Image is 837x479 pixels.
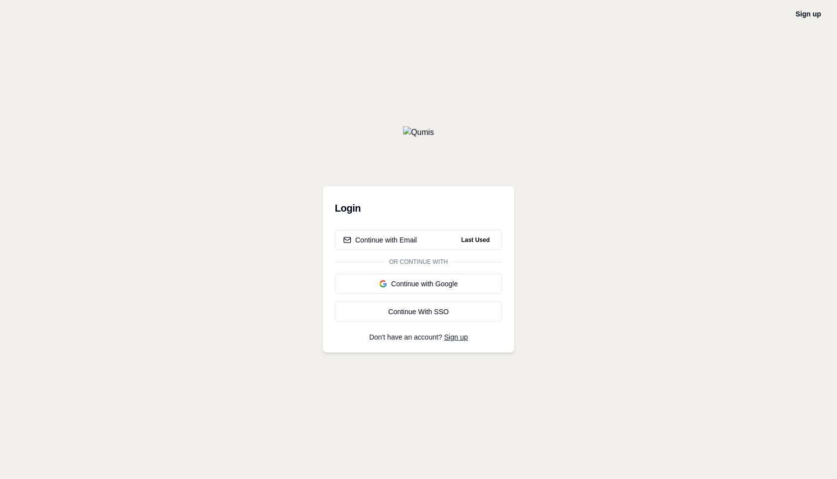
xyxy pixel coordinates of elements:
div: Continue with Google [343,279,494,289]
img: Qumis [403,126,434,138]
button: Continue with EmailLast Used [335,230,502,250]
h3: Login [335,198,502,218]
a: Continue With SSO [335,302,502,322]
button: Continue with Google [335,274,502,294]
p: Don't have an account? [335,334,502,341]
span: Or continue with [385,258,452,266]
div: Continue With SSO [343,307,494,317]
a: Sign up [796,10,821,18]
span: Last Used [457,234,494,246]
a: Sign up [444,333,468,341]
div: Continue with Email [343,235,417,245]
